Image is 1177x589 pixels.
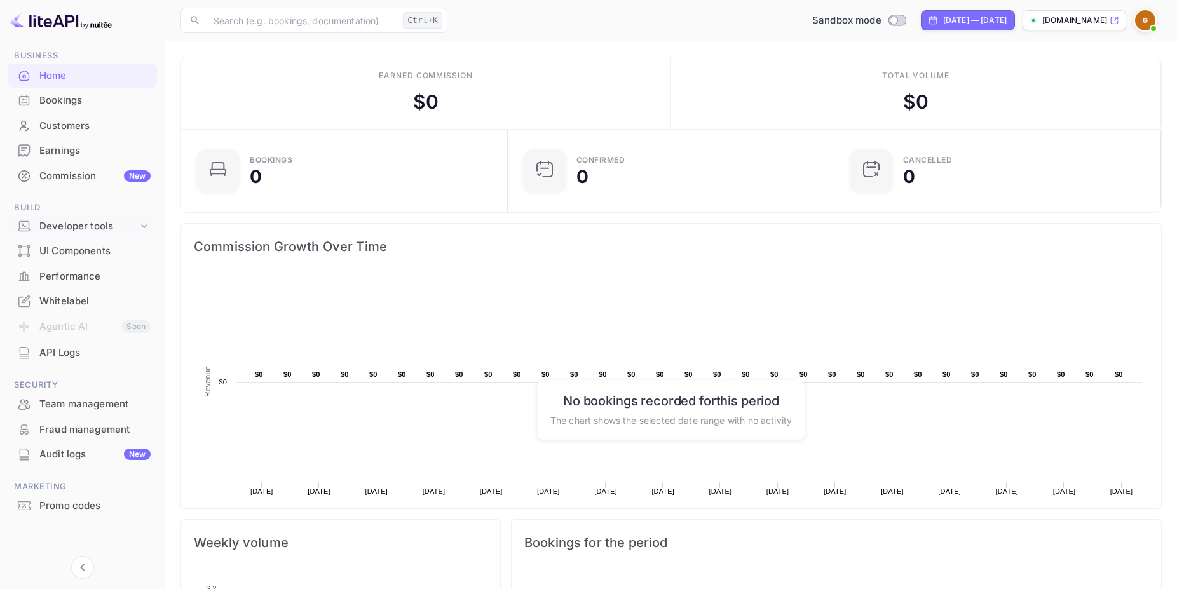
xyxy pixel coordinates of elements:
text: $0 [1115,370,1123,378]
text: $0 [541,370,550,378]
text: $0 [513,370,521,378]
div: $ 0 [903,88,929,116]
text: [DATE] [594,487,617,495]
text: $0 [312,370,320,378]
text: $0 [570,370,578,378]
a: Whitelabel [8,289,157,313]
text: $0 [857,370,865,378]
div: Ctrl+K [403,12,442,29]
div: CANCELLED [903,156,953,164]
div: Bookings [8,88,157,113]
div: Bookings [39,93,151,108]
text: [DATE] [881,487,904,495]
div: Fraud management [39,423,151,437]
a: Team management [8,392,157,416]
div: Earned commission [379,70,473,81]
text: $0 [742,370,750,378]
text: $0 [484,370,493,378]
div: Developer tools [8,215,157,238]
a: API Logs [8,341,157,364]
text: $0 [1085,370,1094,378]
text: $0 [828,370,836,378]
a: Promo codes [8,494,157,517]
text: Revenue [662,508,694,517]
text: Revenue [203,366,212,397]
text: $0 [455,370,463,378]
text: $0 [283,370,292,378]
text: $0 [398,370,406,378]
img: GrupoVDT [1135,10,1155,30]
div: Performance [8,264,157,289]
text: $0 [599,370,607,378]
text: $0 [942,370,951,378]
div: Home [39,69,151,83]
div: Earnings [8,139,157,163]
a: Bookings [8,88,157,112]
div: 0 [903,168,915,186]
text: [DATE] [996,487,1019,495]
div: Home [8,64,157,88]
span: Business [8,49,157,63]
div: [DATE] — [DATE] [943,15,1007,26]
div: 0 [576,168,588,186]
div: 0 [250,168,262,186]
text: [DATE] [1053,487,1076,495]
text: [DATE] [1110,487,1133,495]
a: Customers [8,114,157,137]
div: New [124,170,151,182]
text: [DATE] [480,487,503,495]
div: Switch to Production mode [807,13,911,28]
div: API Logs [39,346,151,360]
text: $0 [914,370,922,378]
text: [DATE] [365,487,388,495]
text: [DATE] [537,487,560,495]
div: Whitelabel [8,289,157,314]
text: [DATE] [709,487,732,495]
div: Developer tools [39,219,138,234]
div: Bookings [250,156,292,164]
div: CommissionNew [8,164,157,189]
text: $0 [799,370,808,378]
text: $0 [1000,370,1008,378]
span: Weekly volume [194,532,487,553]
text: $0 [684,370,693,378]
span: Security [8,378,157,392]
text: [DATE] [423,487,446,495]
text: [DATE] [766,487,789,495]
text: $0 [770,370,779,378]
p: The chart shows the selected date range with no activity [550,413,792,426]
div: Total volume [882,70,950,81]
text: $0 [656,370,664,378]
p: [DOMAIN_NAME] [1042,15,1107,26]
text: $0 [885,370,894,378]
text: [DATE] [938,487,961,495]
button: Collapse navigation [71,556,94,579]
span: Build [8,201,157,215]
text: $0 [369,370,378,378]
text: $0 [341,370,349,378]
div: UI Components [8,239,157,264]
text: [DATE] [250,487,273,495]
div: Promo codes [8,494,157,518]
span: Sandbox mode [812,13,881,28]
div: Fraud management [8,417,157,442]
span: Marketing [8,480,157,494]
a: Earnings [8,139,157,162]
text: [DATE] [651,487,674,495]
text: $0 [1028,370,1037,378]
a: Performance [8,264,157,288]
div: Customers [8,114,157,139]
a: UI Components [8,239,157,262]
div: Performance [39,269,151,284]
text: [DATE] [308,487,330,495]
text: $0 [219,378,227,386]
img: LiteAPI logo [10,10,112,30]
h6: No bookings recorded for this period [550,393,792,408]
div: Confirmed [576,156,625,164]
span: Bookings for the period [524,532,1148,553]
div: API Logs [8,341,157,365]
text: $0 [1057,370,1065,378]
text: $0 [971,370,979,378]
div: Team management [8,392,157,417]
text: $0 [426,370,435,378]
